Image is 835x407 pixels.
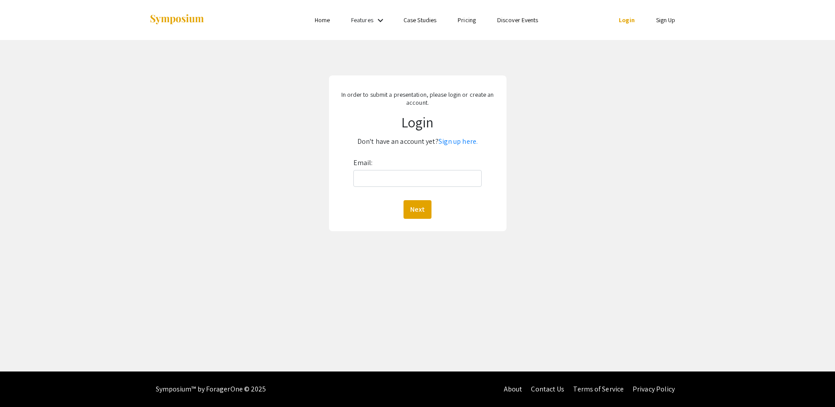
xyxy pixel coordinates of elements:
a: About [504,384,522,394]
a: Contact Us [531,384,564,394]
a: Features [351,16,373,24]
a: Case Studies [404,16,436,24]
img: Symposium by ForagerOne [149,14,205,26]
label: Email: [353,156,373,170]
div: Symposium™ by ForagerOne © 2025 [156,371,266,407]
p: In order to submit a presentation, please login or create an account. [337,91,498,107]
p: Don't have an account yet? [337,134,498,149]
a: Sign up here. [439,137,478,146]
a: Pricing [458,16,476,24]
a: Privacy Policy [633,384,675,394]
button: Next [404,200,431,219]
a: Terms of Service [573,384,624,394]
a: Sign Up [656,16,676,24]
a: Discover Events [497,16,538,24]
iframe: Chat [7,367,38,400]
mat-icon: Expand Features list [375,15,386,26]
a: Login [619,16,635,24]
a: Home [315,16,330,24]
h1: Login [337,114,498,130]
